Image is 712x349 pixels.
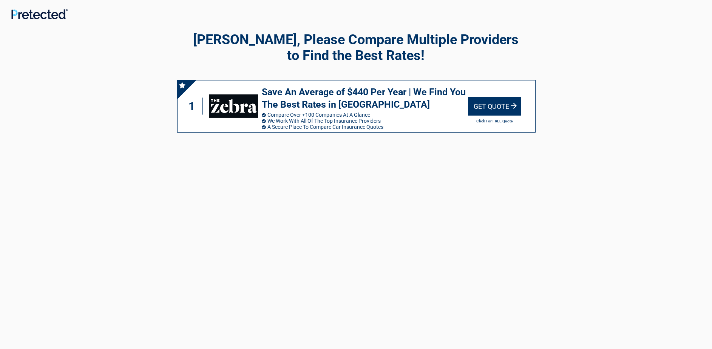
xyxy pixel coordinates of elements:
h3: Save An Average of $440 Per Year | We Find You The Best Rates in [GEOGRAPHIC_DATA] [262,86,468,111]
div: 1 [185,98,203,115]
div: Get Quote [468,97,521,116]
img: thezebra's logo [209,94,258,118]
h2: Click For FREE Quote [468,119,521,123]
img: Main Logo [11,9,68,19]
li: Compare Over +100 Companies At A Glance [262,112,468,118]
li: A Secure Place To Compare Car Insurance Quotes [262,124,468,130]
li: We Work With All Of The Top Insurance Providers [262,118,468,124]
h2: [PERSON_NAME], Please Compare Multiple Providers to Find the Best Rates! [177,32,536,63]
